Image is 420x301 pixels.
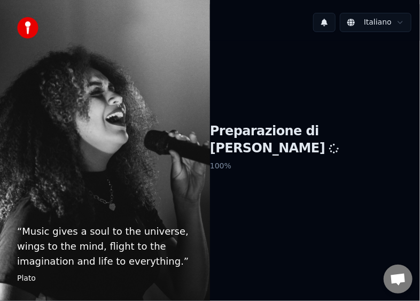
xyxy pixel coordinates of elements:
[17,17,38,38] img: youka
[384,265,413,294] div: Aprire la chat
[17,224,193,269] p: “ Music gives a soul to the universe, wings to the mind, flight to the imagination and life to ev...
[210,123,420,157] h1: Preparazione di [PERSON_NAME]
[210,157,420,176] p: 100 %
[17,273,193,284] footer: Plato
